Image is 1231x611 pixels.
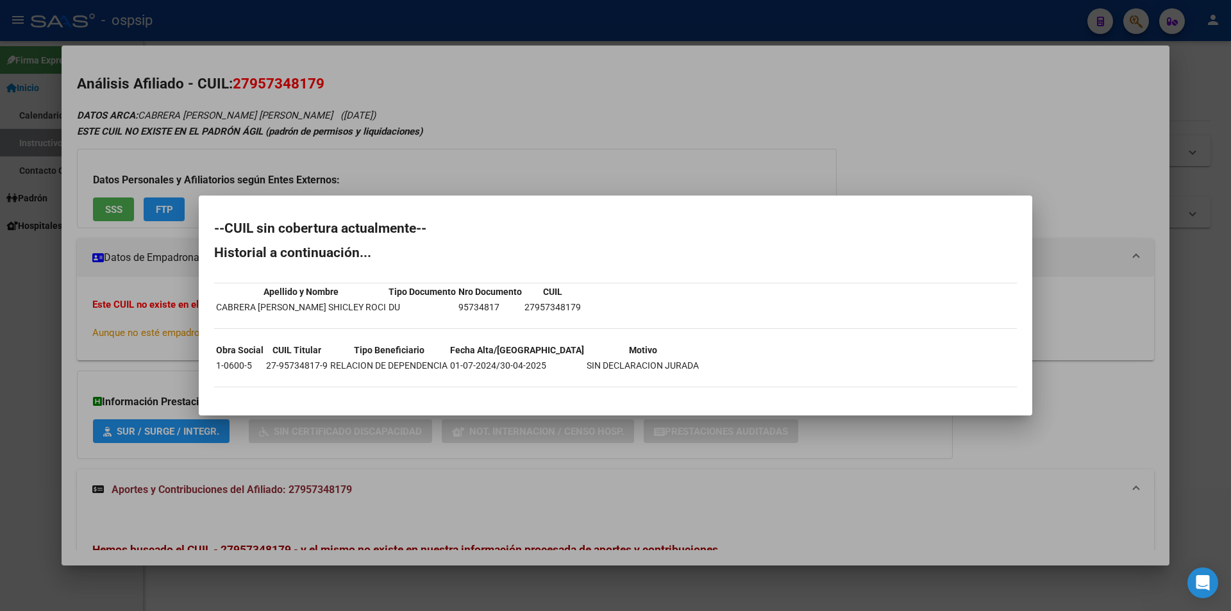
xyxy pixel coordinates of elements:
[214,222,1017,235] h2: --CUIL sin cobertura actualmente--
[586,358,699,372] td: SIN DECLARACION JURADA
[265,358,328,372] td: 27-95734817-9
[265,343,328,357] th: CUIL Titular
[586,343,699,357] th: Motivo
[458,300,523,314] td: 95734817
[388,285,456,299] th: Tipo Documento
[458,285,523,299] th: Nro Documento
[215,343,264,357] th: Obra Social
[215,358,264,372] td: 1-0600-5
[330,343,448,357] th: Tipo Beneficiario
[1187,567,1218,598] div: Open Intercom Messenger
[215,285,387,299] th: Apellido y Nombre
[330,358,448,372] td: RELACION DE DEPENDENCIA
[388,300,456,314] td: DU
[449,343,585,357] th: Fecha Alta/[GEOGRAPHIC_DATA]
[524,285,582,299] th: CUIL
[524,300,582,314] td: 27957348179
[214,246,1017,259] h2: Historial a continuación...
[215,300,387,314] td: CABRERA [PERSON_NAME] SHICLEY ROCI
[449,358,585,372] td: 01-07-2024/30-04-2025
